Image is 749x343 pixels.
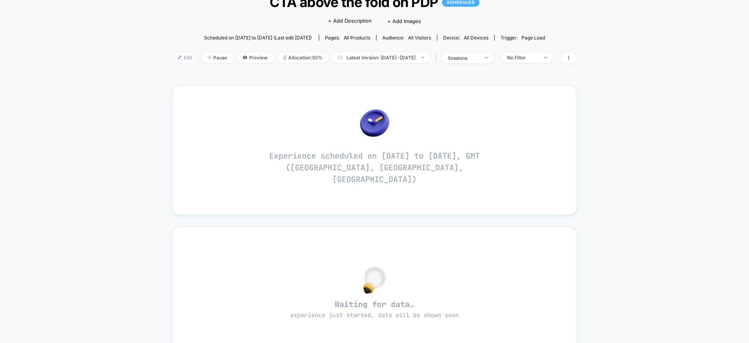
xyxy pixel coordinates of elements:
span: Page Load [522,35,545,41]
span: Latest Version: [DATE] - [DATE] [332,52,430,63]
span: Edit [172,52,198,63]
img: end [544,57,547,58]
div: sessions [448,55,479,61]
span: Waiting for data… [186,299,563,320]
span: All Visitors [408,35,431,41]
span: Preview [237,52,273,63]
span: experience just started, data will be shown soon [290,311,459,319]
img: calendar [338,55,343,59]
p: Experience scheduled on [DATE] to [DATE], GMT ([GEOGRAPHIC_DATA], [GEOGRAPHIC_DATA], [GEOGRAPHIC_... [257,150,492,185]
span: + Add Description [328,17,372,25]
img: no_data [363,266,386,294]
span: | [434,52,442,64]
span: + Add Images [387,18,421,24]
img: edit [178,55,182,59]
span: Device: [437,35,494,41]
img: end [485,57,488,59]
img: no_data [360,109,389,137]
img: end [208,55,211,59]
div: Trigger: [501,35,545,41]
img: rebalance [283,55,286,60]
span: Pause [202,52,233,63]
img: end [421,57,424,58]
span: all products [344,35,370,41]
div: No Filter [507,55,538,61]
span: all devices [464,35,488,41]
div: Audience: [382,35,431,41]
span: Allocation: 50% [277,52,328,63]
span: Scheduled on [DATE] to [DATE] (Last edit [DATE]) [204,35,312,41]
div: Pages: [325,35,370,41]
